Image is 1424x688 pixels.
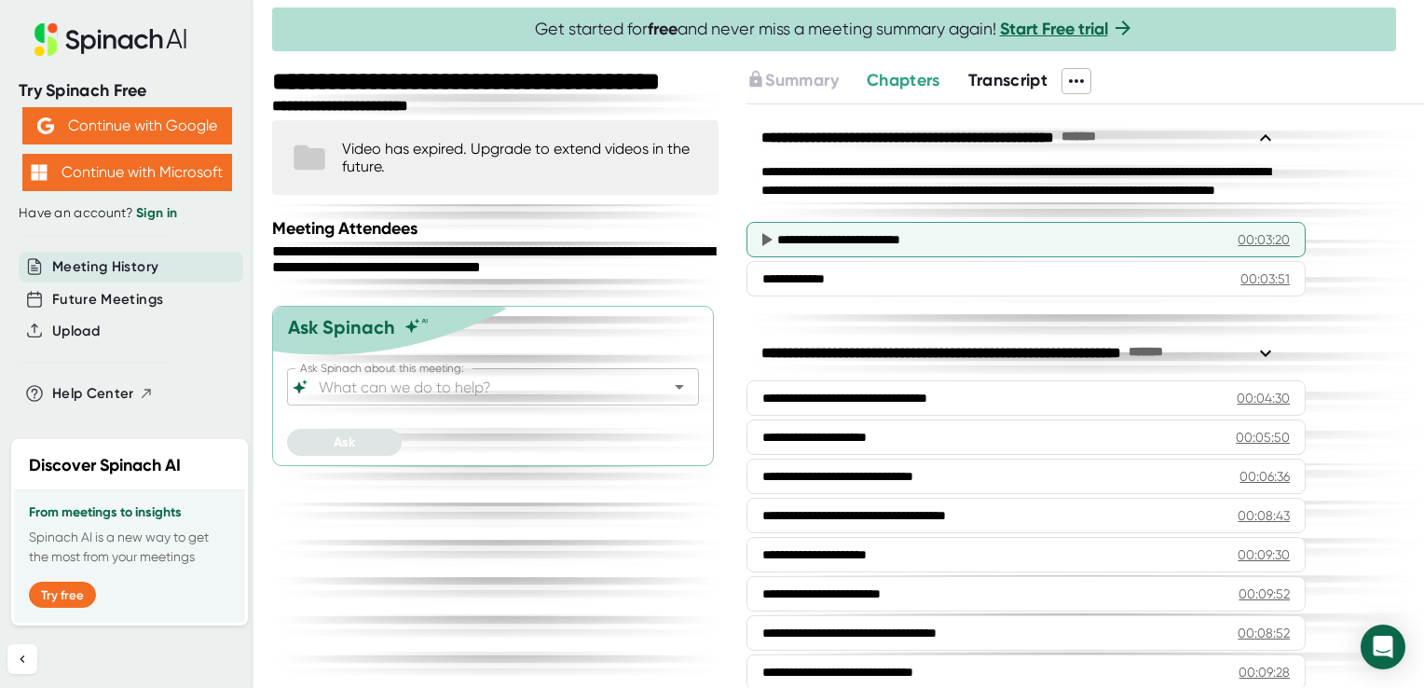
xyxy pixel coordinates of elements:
[867,70,940,90] span: Chapters
[29,528,230,567] p: Spinach AI is a new way to get the most from your meetings
[19,205,235,222] div: Have an account?
[29,453,181,478] h2: Discover Spinach AI
[1238,230,1290,249] div: 00:03:20
[315,374,638,400] input: What can we do to help?
[7,644,37,674] button: Collapse sidebar
[746,68,866,94] div: Upgrade to access
[342,140,700,175] div: Video has expired. Upgrade to extend videos in the future.
[272,218,723,239] div: Meeting Attendees
[19,80,235,102] div: Try Spinach Free
[968,68,1048,93] button: Transcript
[52,321,100,342] button: Upload
[535,19,1134,40] span: Get started for and never miss a meeting summary again!
[1238,624,1290,642] div: 00:08:52
[1361,625,1405,669] div: Open Intercom Messenger
[765,70,838,90] span: Summary
[52,289,163,310] button: Future Meetings
[1239,585,1290,603] div: 00:09:52
[334,434,355,450] span: Ask
[1238,506,1290,525] div: 00:08:43
[1238,545,1290,564] div: 00:09:30
[746,68,838,93] button: Summary
[287,429,402,456] button: Ask
[22,154,232,191] button: Continue with Microsoft
[29,505,230,520] h3: From meetings to insights
[37,117,54,134] img: Aehbyd4JwY73AAAAAElFTkSuQmCC
[1000,19,1108,39] a: Start Free trial
[666,374,692,400] button: Open
[1239,663,1290,681] div: 00:09:28
[648,19,678,39] b: free
[29,582,96,608] button: Try free
[867,68,940,93] button: Chapters
[1236,428,1290,447] div: 00:05:50
[52,256,158,278] button: Meeting History
[22,107,232,144] button: Continue with Google
[136,205,177,221] a: Sign in
[1239,467,1290,486] div: 00:06:36
[52,383,154,405] button: Help Center
[968,70,1048,90] span: Transcript
[52,383,134,405] span: Help Center
[288,316,395,338] div: Ask Spinach
[1240,269,1290,288] div: 00:03:51
[1237,389,1290,407] div: 00:04:30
